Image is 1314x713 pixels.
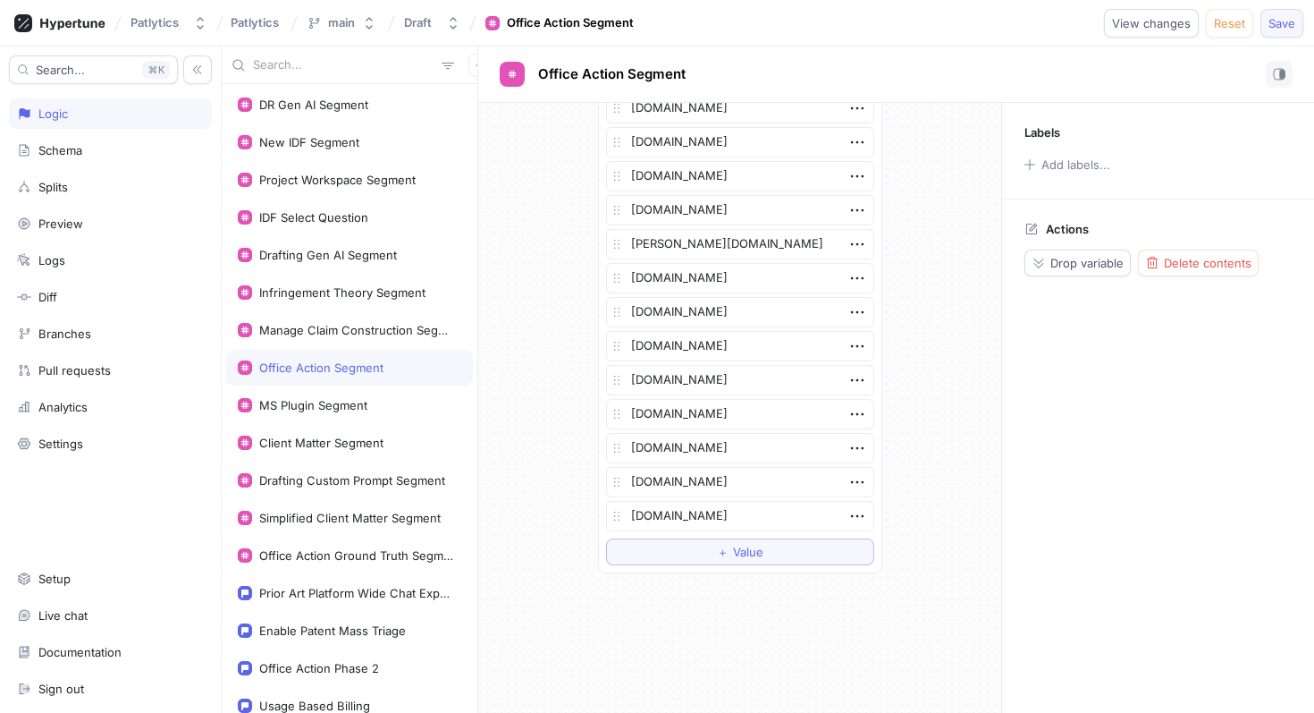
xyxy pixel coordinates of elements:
[299,8,383,38] button: main
[1041,159,1110,171] div: Add labels...
[259,98,368,112] div: DR Gen AI Segment
[606,331,874,361] textarea: [DOMAIN_NAME]
[328,15,355,30] div: main
[38,290,57,304] div: Diff
[231,16,279,29] span: Patlytics
[123,8,215,38] button: Patlytics
[38,363,111,378] div: Pull requests
[717,547,729,557] span: ＋
[259,248,397,262] div: Drafting Gen AI Segment
[259,624,406,638] div: Enable Patent Mass Triage
[259,661,379,675] div: Office Action Phase 2
[38,106,68,121] div: Logic
[259,361,383,375] div: Office Action Segment
[38,180,68,194] div: Splits
[1260,9,1303,38] button: Save
[1050,258,1124,268] span: Drop variable
[1046,222,1089,236] p: Actions
[606,127,874,157] textarea: [DOMAIN_NAME]
[606,93,874,123] textarea: [DOMAIN_NAME]
[142,61,170,79] div: K
[606,263,874,293] textarea: [DOMAIN_NAME]
[253,56,434,74] input: Search...
[38,143,82,157] div: Schema
[606,399,874,429] textarea: [DOMAIN_NAME]
[259,210,368,225] div: IDF Select Question
[606,229,874,259] textarea: [PERSON_NAME][DOMAIN_NAME]
[507,14,634,32] div: Office Action Segment
[606,433,874,463] textarea: [DOMAIN_NAME]
[606,539,874,565] button: ＋Value
[606,297,874,327] textarea: [DOMAIN_NAME]
[1018,153,1115,176] button: Add labels...
[259,135,359,149] div: New IDF Segment
[259,398,367,412] div: MS Plugin Segment
[9,637,212,667] a: Documentation
[259,548,454,563] div: Office Action Ground Truth Segment
[38,572,71,586] div: Setup
[397,8,467,38] button: Draft
[38,253,65,267] div: Logs
[606,161,874,191] textarea: [DOMAIN_NAME]
[259,173,416,187] div: Project Workspace Segment
[38,645,122,659] div: Documentation
[733,547,763,557] span: Value
[606,501,874,531] textarea: [DOMAIN_NAME]
[38,400,88,414] div: Analytics
[259,473,445,488] div: Drafting Custom Prompt Segment
[1112,18,1191,29] span: View changes
[36,64,85,75] span: Search...
[404,15,432,30] div: Draft
[259,699,370,713] div: Usage Based Billing
[1104,9,1199,38] button: View changes
[606,467,874,497] textarea: [DOMAIN_NAME]
[131,15,179,30] div: Patlytics
[606,365,874,395] textarea: [DOMAIN_NAME]
[38,608,88,623] div: Live chat
[259,323,454,337] div: Manage Claim Construction Segment
[38,437,83,451] div: Settings
[1138,250,1259,276] button: Delete contents
[259,436,383,450] div: Client Matter Segment
[259,586,454,600] div: Prior Art Platform Wide Chat Experience
[9,55,178,84] button: Search...K
[606,195,874,225] textarea: [DOMAIN_NAME]
[1164,258,1251,268] span: Delete contents
[38,216,83,231] div: Preview
[1024,125,1060,140] p: Labels
[1206,9,1253,38] button: Reset
[1024,250,1131,276] button: Drop variable
[38,327,91,341] div: Branches
[259,511,441,525] div: Simplified Client Matter Segment
[538,67,686,81] span: Office Action Segment
[1214,18,1245,29] span: Reset
[259,285,425,300] div: Infringement Theory Segment
[38,682,84,696] div: Sign out
[1268,18,1295,29] span: Save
